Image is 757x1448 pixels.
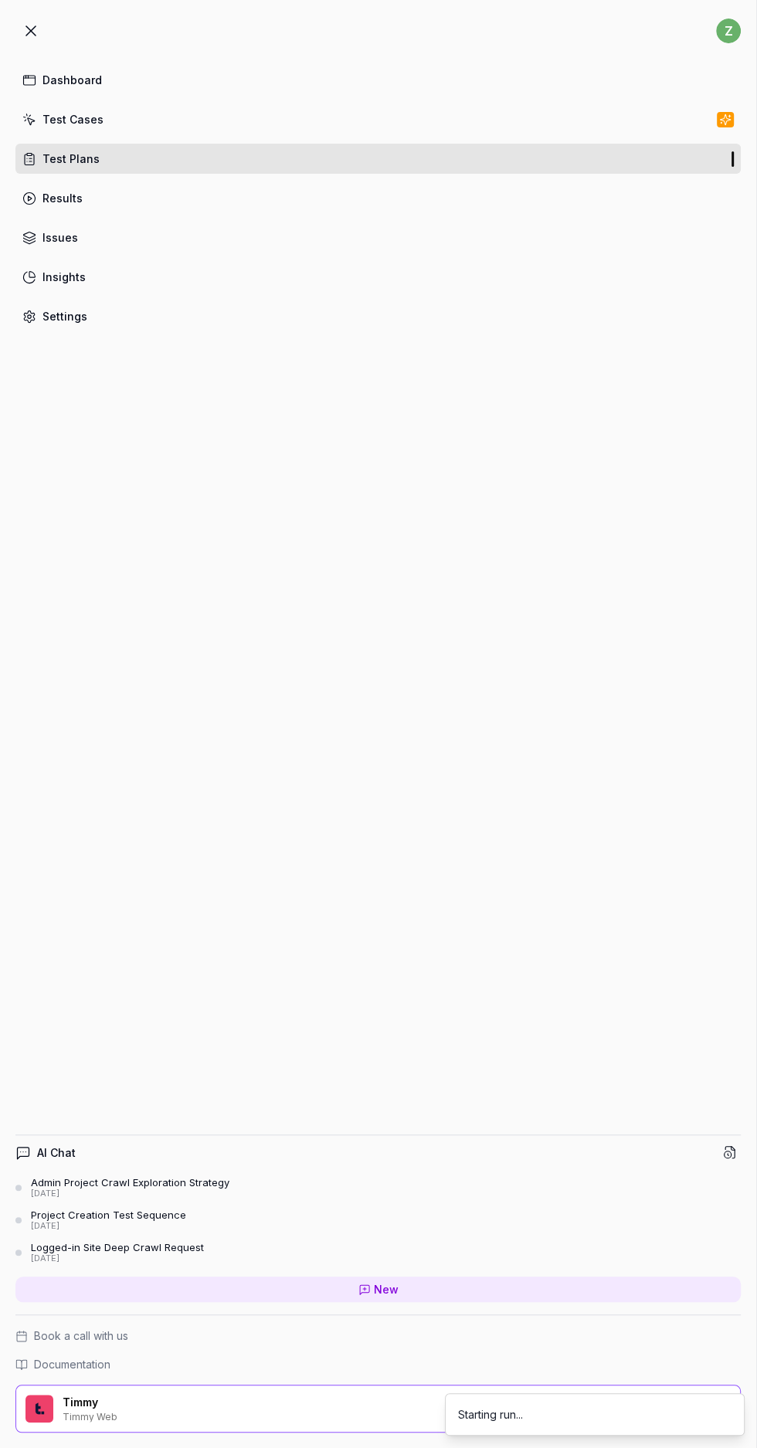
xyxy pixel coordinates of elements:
[63,1395,653,1409] div: Timmy
[15,104,741,134] a: Test Cases
[31,1241,204,1253] div: Logged-in Site Deep Crawl Request
[15,1241,741,1264] a: Logged-in Site Deep Crawl Request[DATE]
[374,1281,399,1297] span: New
[31,1221,186,1232] div: [DATE]
[31,1253,204,1264] div: [DATE]
[42,151,100,167] div: Test Plans
[31,1189,229,1199] div: [DATE]
[15,144,741,174] a: Test Plans
[63,1409,653,1422] div: Timmy Web
[31,1209,186,1221] div: Project Creation Test Sequence
[42,72,102,88] div: Dashboard
[15,1277,741,1302] a: New
[15,65,741,95] a: Dashboard
[15,1385,741,1433] button: Timmy LogoTimmyTimmy Web
[15,1176,741,1199] a: Admin Project Crawl Exploration Strategy[DATE]
[716,19,741,43] span: z
[458,1406,523,1423] div: Starting run...
[34,1328,128,1344] span: Book a call with us
[15,262,741,292] a: Insights
[25,1395,53,1423] img: Timmy Logo
[42,190,83,206] div: Results
[15,183,741,213] a: Results
[15,1328,741,1344] a: Book a call with us
[716,15,741,46] button: z
[37,1144,76,1161] h4: AI Chat
[42,111,104,127] div: Test Cases
[15,1356,741,1372] a: Documentation
[42,269,86,285] div: Insights
[42,308,87,324] div: Settings
[15,1209,741,1232] a: Project Creation Test Sequence[DATE]
[31,1176,229,1189] div: Admin Project Crawl Exploration Strategy
[34,1356,110,1372] span: Documentation
[15,222,741,253] a: Issues
[42,229,78,246] div: Issues
[15,301,741,331] a: Settings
